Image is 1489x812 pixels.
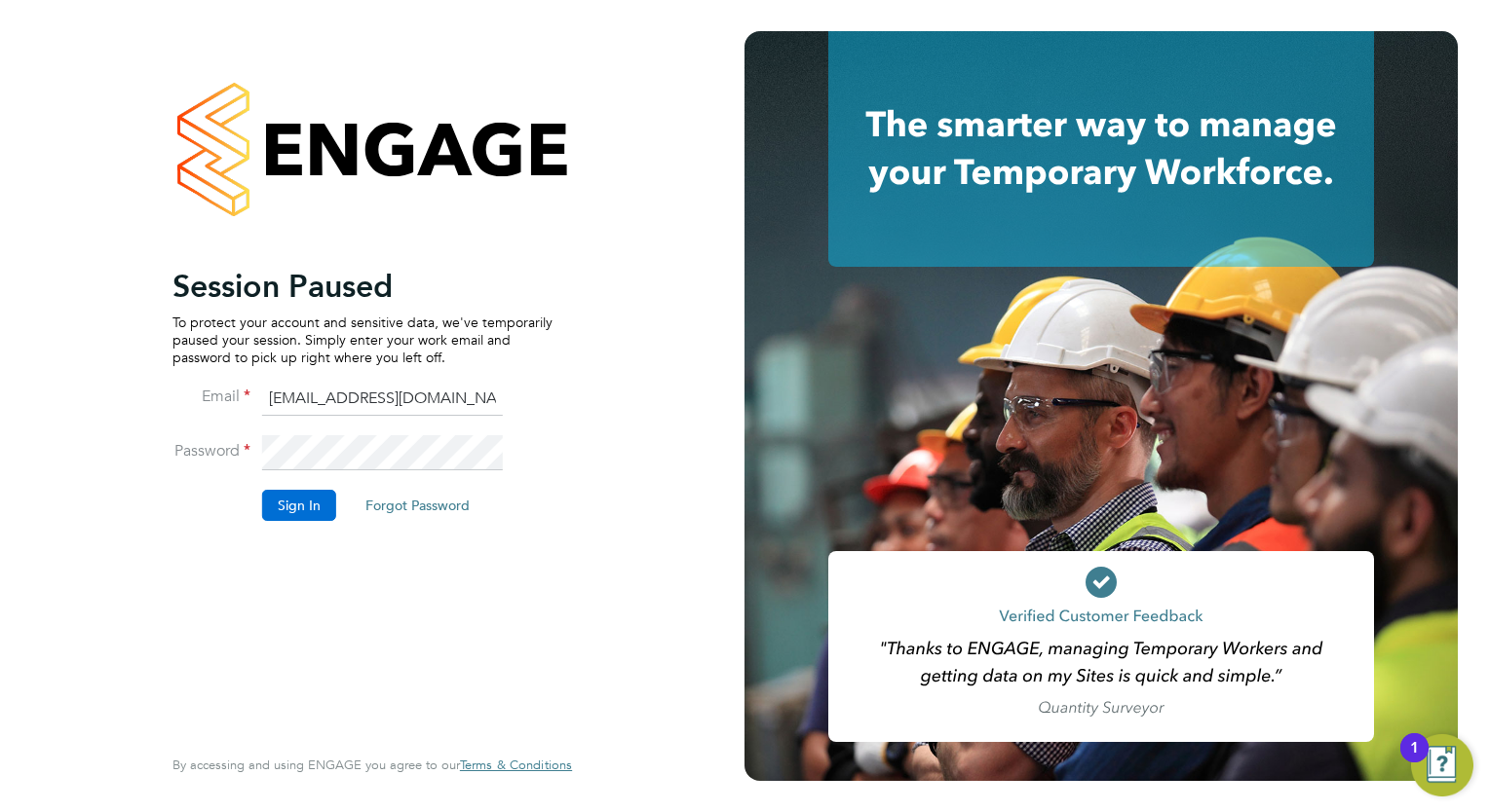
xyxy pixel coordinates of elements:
[172,387,250,407] label: Email
[172,757,572,773] span: By accessing and using ENGAGE you agree to our
[1411,734,1473,796] button: Open Resource Center, 1 new notification
[460,757,572,773] a: Terms & Conditions
[172,441,250,461] label: Password
[172,314,553,367] p: To protect your account and sensitive data, we've temporarily paused your session. Simply enter y...
[350,490,485,521] button: Forgot Password
[1410,748,1419,773] div: 1
[172,267,553,306] h2: Session Paused
[262,382,503,417] input: Enter your work email...
[460,757,572,773] span: Terms & Conditions
[262,490,336,521] button: Sign In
